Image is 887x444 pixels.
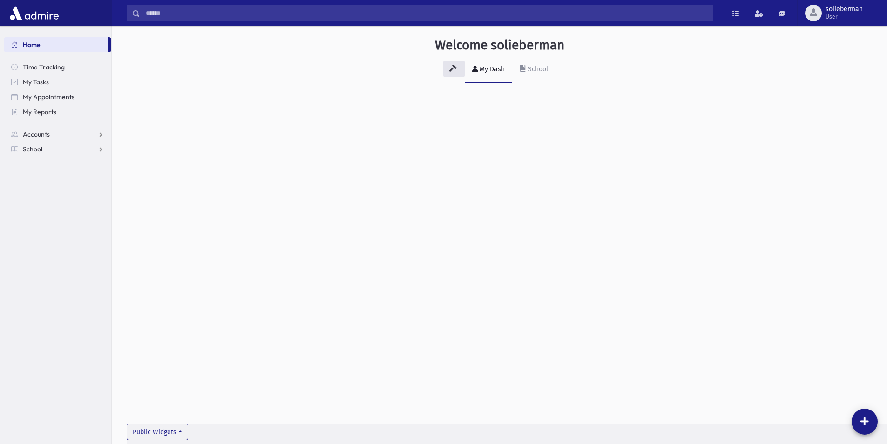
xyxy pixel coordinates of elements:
[23,145,42,153] span: School
[435,37,564,53] h3: Welcome solieberman
[4,37,108,52] a: Home
[4,142,111,157] a: School
[23,78,49,86] span: My Tasks
[127,424,188,440] button: Public Widgets
[4,104,111,119] a: My Reports
[512,57,555,83] a: School
[23,63,65,71] span: Time Tracking
[23,130,50,138] span: Accounts
[465,57,512,83] a: My Dash
[826,13,863,20] span: User
[478,65,505,73] div: My Dash
[4,60,111,75] a: Time Tracking
[140,5,713,21] input: Search
[4,75,111,89] a: My Tasks
[826,6,863,13] span: solieberman
[7,4,61,22] img: AdmirePro
[23,93,74,101] span: My Appointments
[526,65,548,73] div: School
[4,127,111,142] a: Accounts
[23,108,56,116] span: My Reports
[4,89,111,104] a: My Appointments
[23,41,41,49] span: Home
